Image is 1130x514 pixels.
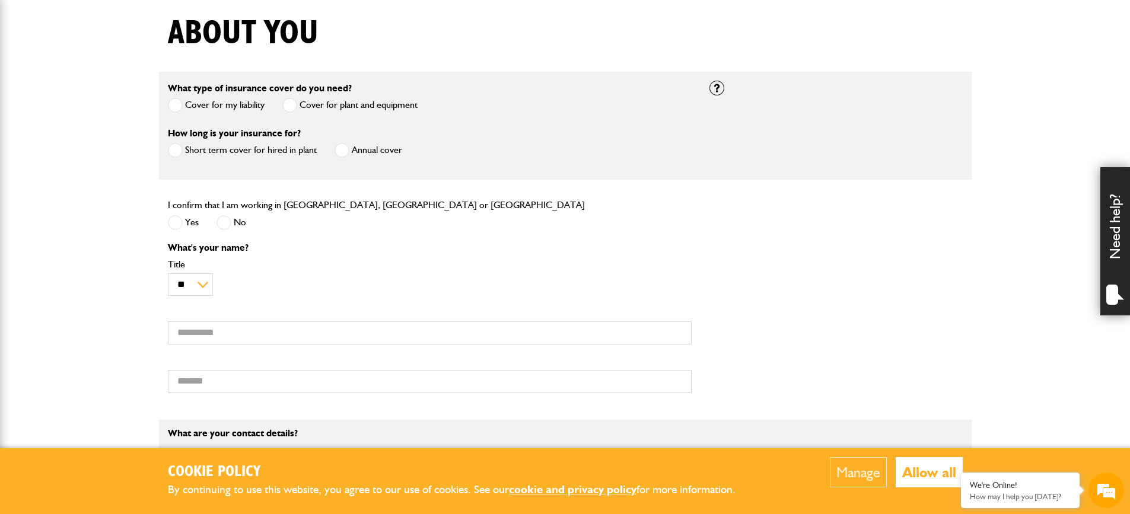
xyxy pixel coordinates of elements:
[1100,167,1130,315] div: Need help?
[168,243,692,253] p: What's your name?
[168,200,585,210] label: I confirm that I am working in [GEOGRAPHIC_DATA], [GEOGRAPHIC_DATA] or [GEOGRAPHIC_DATA]
[168,98,265,113] label: Cover for my liability
[168,129,301,138] label: How long is your insurance for?
[335,143,402,158] label: Annual cover
[830,457,887,487] button: Manage
[970,492,1071,501] p: How may I help you today?
[168,14,319,53] h1: About you
[217,215,246,230] label: No
[168,215,199,230] label: Yes
[168,143,317,158] label: Short term cover for hired in plant
[168,429,692,438] p: What are your contact details?
[168,260,692,269] label: Title
[168,463,755,481] h2: Cookie Policy
[282,98,418,113] label: Cover for plant and equipment
[509,483,636,496] a: cookie and privacy policy
[970,480,1071,490] div: We're Online!
[896,457,963,487] button: Allow all
[168,84,352,93] label: What type of insurance cover do you need?
[168,481,755,499] p: By continuing to use this website, you agree to our use of cookies. See our for more information.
